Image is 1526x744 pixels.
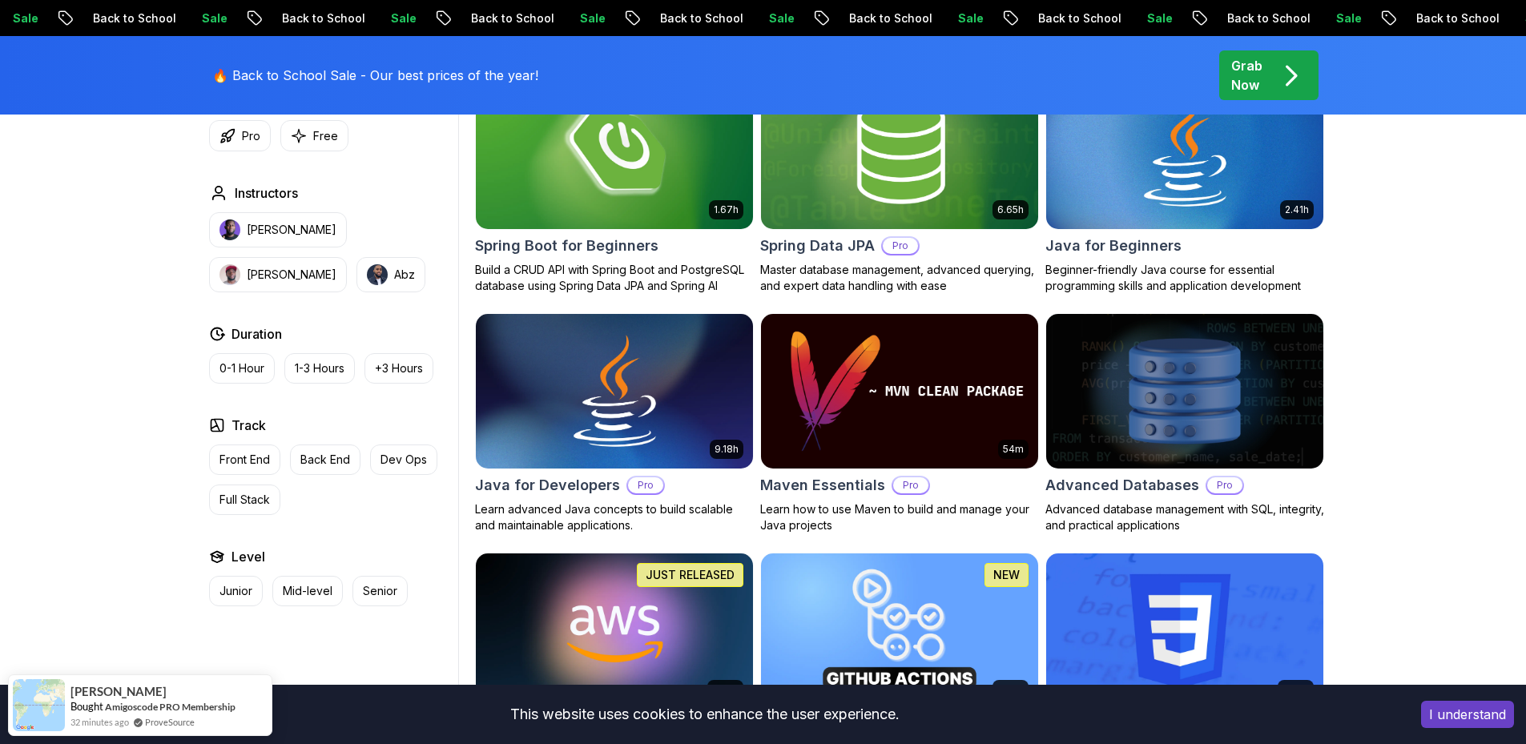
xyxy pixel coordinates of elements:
p: Pro [883,238,918,254]
h2: Maven Essentials [760,474,885,497]
p: 0-1 Hour [219,360,264,376]
p: Sale [1310,10,1361,26]
p: Sale [554,10,605,26]
img: instructor img [219,264,240,285]
p: Back to School [445,10,554,26]
span: 32 minutes ago [70,715,129,729]
button: Front End [209,444,280,475]
img: instructor img [219,219,240,240]
p: Back to School [1012,10,1121,26]
img: Java for Beginners card [1046,74,1323,229]
p: +3 Hours [375,360,423,376]
button: 0-1 Hour [209,353,275,384]
p: 54m [1003,443,1024,456]
button: instructor img[PERSON_NAME] [209,257,347,292]
a: Java for Beginners card2.41hJava for BeginnersBeginner-friendly Java course for essential program... [1045,73,1324,294]
button: instructor img[PERSON_NAME] [209,212,347,247]
p: 9.18h [715,443,739,456]
button: 1-3 Hours [284,353,355,384]
p: 1-3 Hours [295,360,344,376]
img: Maven Essentials card [761,314,1038,469]
p: [PERSON_NAME] [247,222,336,238]
button: Junior [209,576,263,606]
p: 2.08h [1282,683,1309,696]
span: [PERSON_NAME] [70,685,167,698]
p: Back to School [634,10,743,26]
p: Grab Now [1231,56,1262,95]
p: Learn how to use Maven to build and manage your Java projects [760,501,1039,533]
p: Back to School [66,10,175,26]
h2: Advanced Databases [1045,474,1199,497]
p: Mid-level [283,583,332,599]
p: Senior [363,583,397,599]
button: Full Stack [209,485,280,515]
a: Maven Essentials card54mMaven EssentialsProLearn how to use Maven to build and manage your Java p... [760,313,1039,534]
p: Master database management, advanced querying, and expert data handling with ease [760,262,1039,294]
img: CSS Essentials card [1046,553,1323,709]
a: Amigoscode PRO Membership [105,701,236,713]
p: Back to School [1201,10,1310,26]
p: Abz [394,267,415,283]
img: AWS for Developers card [476,553,753,709]
img: provesource social proof notification image [13,679,65,731]
button: Senior [352,576,408,606]
button: +3 Hours [364,353,433,384]
button: Mid-level [272,576,343,606]
img: instructor img [367,264,388,285]
p: Pro [242,128,260,144]
p: Sale [743,10,794,26]
p: [PERSON_NAME] [247,267,336,283]
p: Pro [628,477,663,493]
p: Junior [219,583,252,599]
p: Free [313,128,338,144]
img: Java for Developers card [476,314,753,469]
p: Dev Ops [380,452,427,468]
p: Advanced database management with SQL, integrity, and practical applications [1045,501,1324,533]
p: Sale [1121,10,1172,26]
h2: Level [232,547,265,566]
h2: Spring Data JPA [760,235,875,257]
a: Spring Boot for Beginners card1.67hNEWSpring Boot for BeginnersBuild a CRUD API with Spring Boot ... [475,73,754,294]
p: 2.41h [1285,203,1309,216]
p: Sale [364,10,416,26]
div: This website uses cookies to enhance the user experience. [12,697,1397,732]
p: Sale [175,10,227,26]
a: Java for Developers card9.18hJava for DevelopersProLearn advanced Java concepts to build scalable... [475,313,754,534]
a: Spring Data JPA card6.65hNEWSpring Data JPAProMaster database management, advanced querying, and ... [760,73,1039,294]
p: Beginner-friendly Java course for essential programming skills and application development [1045,262,1324,294]
button: Free [280,120,348,151]
h2: Instructors [235,183,298,203]
p: 2.63h [997,683,1024,696]
button: Accept cookies [1421,701,1514,728]
p: Back to School [823,10,932,26]
p: JUST RELEASED [646,567,735,583]
p: 🔥 Back to School Sale - Our best prices of the year! [212,66,538,85]
img: Spring Boot for Beginners card [476,74,753,229]
p: Build a CRUD API with Spring Boot and PostgreSQL database using Spring Data JPA and Spring AI [475,262,754,294]
h2: Track [232,416,266,435]
a: Advanced Databases cardAdvanced DatabasesProAdvanced database management with SQL, integrity, and... [1045,313,1324,534]
button: Dev Ops [370,444,437,475]
p: 6.65h [997,203,1024,216]
p: Sale [932,10,983,26]
p: Front End [219,452,270,468]
h2: Duration [232,324,282,344]
p: Pro [1207,477,1242,493]
span: Bought [70,700,103,713]
a: ProveSource [145,715,195,729]
h2: Spring Boot for Beginners [475,235,658,257]
p: Back End [300,452,350,468]
h2: Java for Developers [475,474,620,497]
p: NEW [993,567,1020,583]
p: Learn advanced Java concepts to build scalable and maintainable applications. [475,501,754,533]
img: CI/CD with GitHub Actions card [761,553,1038,709]
p: Full Stack [219,492,270,508]
button: Pro [209,120,271,151]
p: Back to School [256,10,364,26]
button: Back End [290,444,360,475]
p: Back to School [1390,10,1499,26]
p: 2.73h [712,683,739,696]
button: instructor imgAbz [356,257,425,292]
p: Pro [893,477,928,493]
h2: Java for Beginners [1045,235,1182,257]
